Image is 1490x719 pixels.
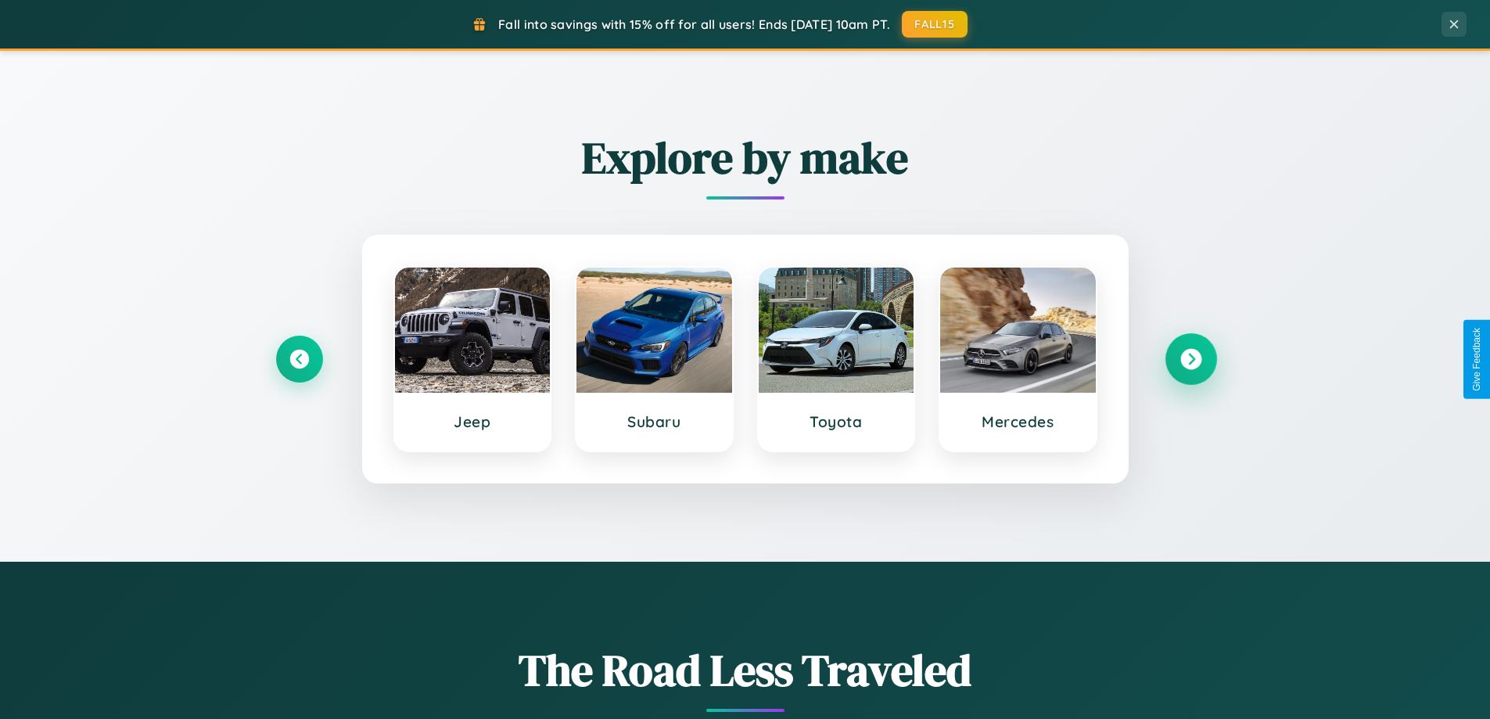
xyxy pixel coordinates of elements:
[592,412,716,431] h3: Subaru
[498,16,890,32] span: Fall into savings with 15% off for all users! Ends [DATE] 10am PT.
[956,412,1080,431] h3: Mercedes
[276,128,1215,188] h2: Explore by make
[411,412,535,431] h3: Jeep
[902,11,968,38] button: FALL15
[1471,328,1482,391] div: Give Feedback
[774,412,899,431] h3: Toyota
[276,640,1215,700] h1: The Road Less Traveled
